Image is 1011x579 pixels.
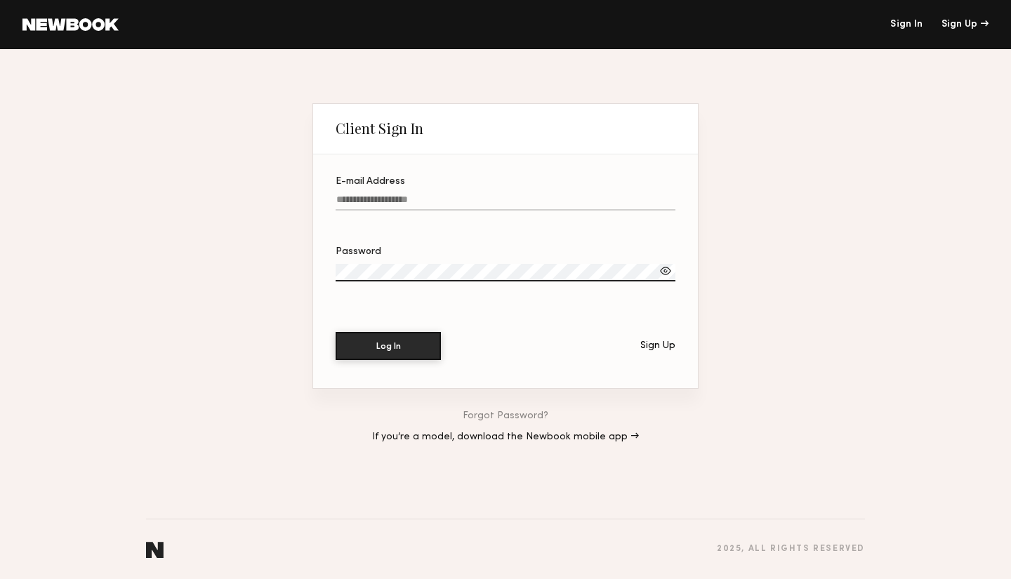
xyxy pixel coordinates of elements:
a: If you’re a model, download the Newbook mobile app → [372,432,639,442]
div: Sign Up [640,341,675,351]
button: Log In [336,332,441,360]
div: Password [336,247,675,257]
a: Forgot Password? [463,411,548,421]
div: Client Sign In [336,120,423,137]
div: E-mail Address [336,177,675,187]
input: Password [336,264,675,281]
div: 2025 , all rights reserved [717,545,865,554]
div: Sign Up [941,20,989,29]
input: E-mail Address [336,194,675,211]
a: Sign In [890,20,923,29]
